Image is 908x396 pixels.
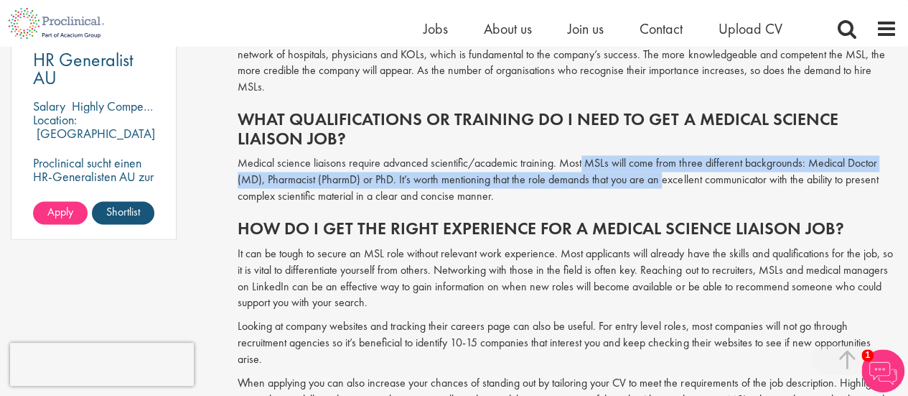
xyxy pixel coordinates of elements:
a: Upload CV [719,19,782,38]
p: Highly Competitive [72,98,167,114]
a: Contact [640,19,683,38]
span: Salary [33,98,65,114]
a: About us [484,19,532,38]
p: The demand for MSLs is high as they play an extremely important role within any life science comp... [238,30,897,96]
span: Location: [33,111,77,128]
span: 1 [861,349,874,362]
a: Shortlist [92,201,154,224]
span: Apply [47,204,73,219]
p: Proclinical sucht einen HR-Generalisten AU zur Verstärkung des Teams unseres Kunden in [GEOGRAPHI... [33,156,154,224]
span: HR Generalist AU [33,47,134,90]
p: [GEOGRAPHIC_DATA], [GEOGRAPHIC_DATA] [33,125,159,155]
p: Medical science liaisons require advanced scientific/academic training. Most MSLs will come from ... [238,155,897,205]
p: It can be tough to secure an MSL role without relevant work experience. Most applicants will alre... [238,245,897,310]
img: Chatbot [861,349,904,392]
a: Join us [568,19,604,38]
a: Apply [33,201,88,224]
iframe: reCAPTCHA [10,343,194,386]
p: Looking at company websites and tracking their careers page can also be useful. For entry level r... [238,318,897,367]
h2: What qualifications or training do I need to get a medical science liaison job? [238,110,897,148]
a: HR Generalist AU [33,51,154,87]
h2: How do I get the right experience for a medical science liaison job? [238,218,897,237]
a: Jobs [423,19,448,38]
